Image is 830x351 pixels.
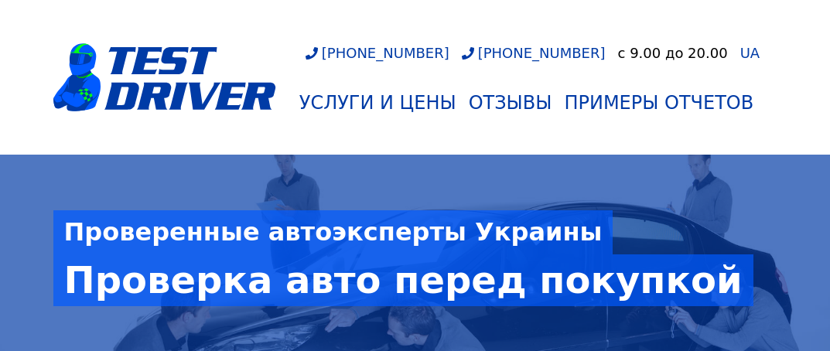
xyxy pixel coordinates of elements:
[293,86,463,120] a: Услуги и цены
[740,45,760,61] span: UA
[299,92,456,114] div: Услуги и цены
[53,254,753,305] div: Проверка авто перед покупкой
[53,43,276,111] img: logotype
[558,86,760,120] a: Примеры отчетов
[564,92,753,114] div: Примеры отчетов
[618,45,728,61] div: c 9.00 до 20.00
[469,92,552,114] div: Отзывы
[740,46,760,60] a: UA
[463,86,558,120] a: Отзывы
[53,210,613,254] div: Проверенные автоэксперты Украины
[462,45,606,61] a: [PHONE_NUMBER]
[306,45,449,61] a: [PHONE_NUMBER]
